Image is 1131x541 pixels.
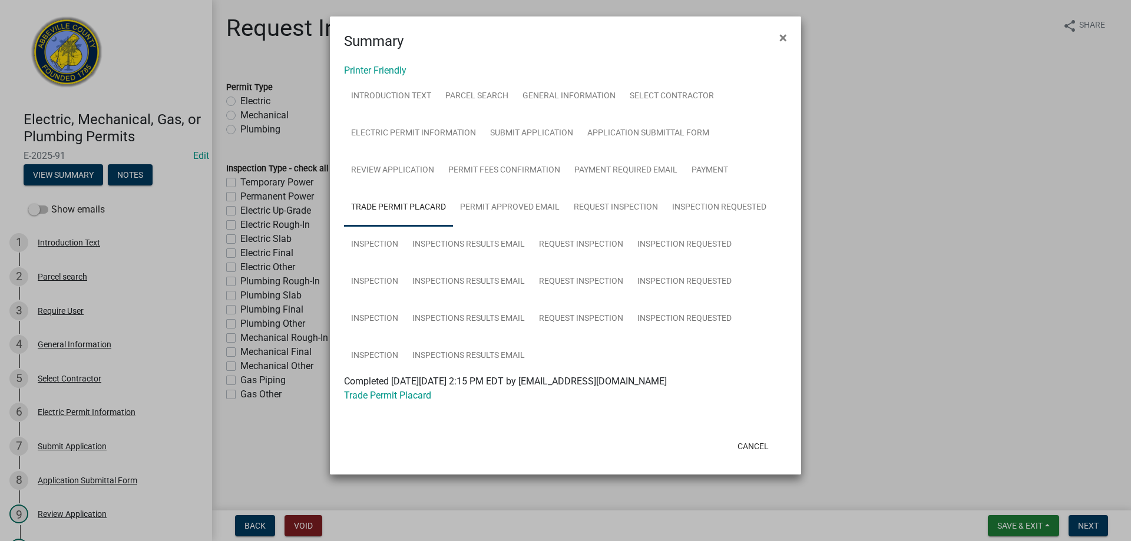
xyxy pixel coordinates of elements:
a: Inspection Requested [630,300,739,338]
a: Inspection [344,337,405,375]
a: Inspection [344,226,405,264]
a: Trade Permit Placard [344,390,431,401]
a: Request Inspection [567,189,665,227]
a: Permit Fees Confirmation [441,152,567,190]
a: Printer Friendly [344,65,406,76]
a: Inspection Requested [630,226,739,264]
a: Application Submittal Form [580,115,716,152]
a: Trade Permit Placard [344,189,453,227]
a: Inspection Requested [630,263,739,301]
a: Inspections Results Email [405,226,532,264]
a: Inspections Results Email [405,300,532,338]
a: Request Inspection [532,263,630,301]
a: Inspection [344,300,405,338]
button: Cancel [728,436,778,457]
a: Review Application [344,152,441,190]
a: Select Contractor [623,78,721,115]
span: Completed [DATE][DATE] 2:15 PM EDT by [EMAIL_ADDRESS][DOMAIN_NAME] [344,376,667,387]
a: Inspection Requested [665,189,773,227]
a: General Information [515,78,623,115]
a: Permit Approved Email [453,189,567,227]
a: Inspections Results Email [405,337,532,375]
span: × [779,29,787,46]
a: Request Inspection [532,226,630,264]
a: Inspections Results Email [405,263,532,301]
button: Close [770,21,796,54]
a: Submit Application [483,115,580,152]
a: Parcel search [438,78,515,115]
a: Electric Permit Information [344,115,483,152]
a: Payment [684,152,735,190]
a: Introduction Text [344,78,438,115]
h4: Summary [344,31,404,52]
a: Inspection [344,263,405,301]
a: Payment Required Email [567,152,684,190]
a: Request Inspection [532,300,630,338]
